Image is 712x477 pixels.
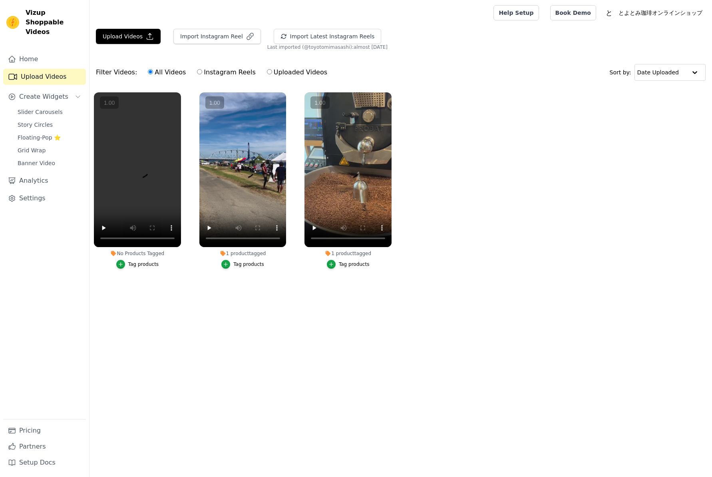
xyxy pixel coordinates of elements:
[19,92,68,102] span: Create Widgets
[26,8,83,37] span: Vizup Shoppable Videos
[13,132,86,143] a: Floating-Pop ⭐
[550,5,596,20] a: Book Demo
[304,250,392,257] div: 1 product tagged
[116,260,159,269] button: Tag products
[13,158,86,169] a: Banner Video
[3,455,86,471] a: Setup Docs
[18,121,53,129] span: Story Circles
[327,260,370,269] button: Tag products
[233,261,264,267] div: Tag products
[493,5,539,20] a: Help Setup
[13,145,86,156] a: Grid Wrap
[221,260,264,269] button: Tag products
[610,64,706,81] div: Sort by:
[339,261,370,267] div: Tag products
[267,69,272,74] input: Uploaded Videos
[6,16,19,29] img: Vizup
[96,63,332,82] div: Filter Videos:
[3,190,86,206] a: Settings
[3,51,86,67] a: Home
[128,261,159,267] div: Tag products
[3,89,86,105] button: Create Widgets
[13,106,86,118] a: Slider Carousels
[3,439,86,455] a: Partners
[18,134,61,142] span: Floating-Pop ⭐
[197,67,256,78] label: Instagram Reels
[18,146,46,154] span: Grid Wrap
[603,6,706,20] button: と とよとみ珈琲オンラインショップ
[267,67,328,78] label: Uploaded Videos
[267,44,388,50] span: Last imported (@ toyotomimasashi ): almost [DATE]
[197,69,202,74] input: Instagram Reels
[606,9,613,17] text: と
[3,423,86,439] a: Pricing
[199,250,286,257] div: 1 product tagged
[3,69,86,85] a: Upload Videos
[148,69,153,74] input: All Videos
[147,67,186,78] label: All Videos
[615,6,706,20] p: とよとみ珈琲オンラインショップ
[94,250,181,257] div: No Products Tagged
[13,119,86,130] a: Story Circles
[173,29,261,44] button: Import Instagram Reel
[274,29,382,44] button: Import Latest Instagram Reels
[3,173,86,189] a: Analytics
[96,29,161,44] button: Upload Videos
[18,108,63,116] span: Slider Carousels
[18,159,55,167] span: Banner Video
